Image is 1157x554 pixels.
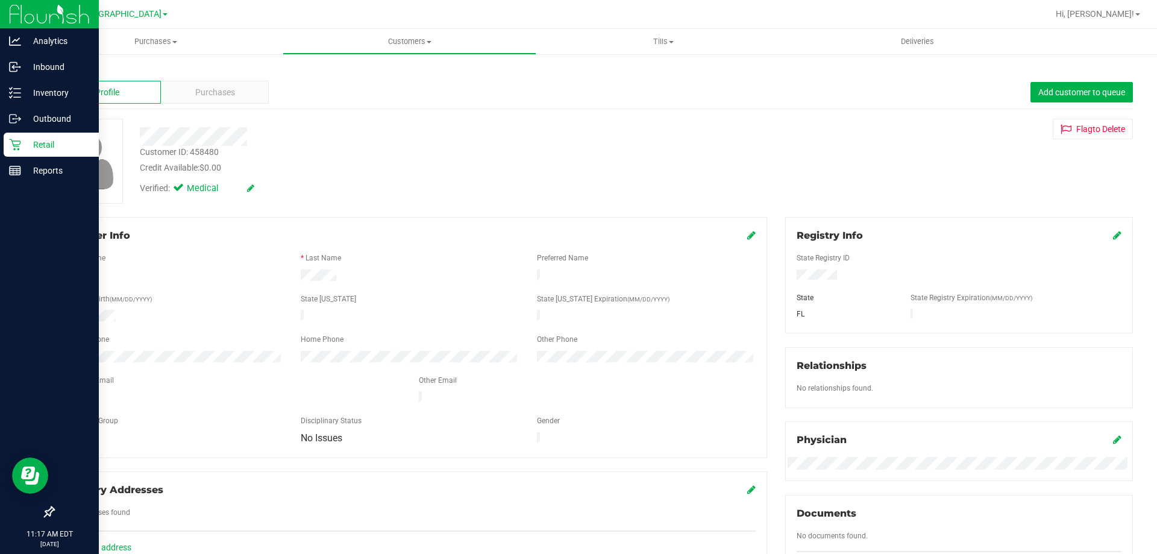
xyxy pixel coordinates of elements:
span: Tills [537,36,789,47]
span: Purchases [195,86,235,99]
inline-svg: Outbound [9,113,21,125]
button: Add customer to queue [1030,82,1133,102]
div: Customer ID: 458480 [140,146,219,159]
iframe: Resource center [12,458,48,494]
a: Purchases [29,29,283,54]
button: Flagto Delete [1053,119,1133,139]
label: State [US_STATE] [301,294,356,304]
span: Customers [283,36,536,47]
span: Add customer to queue [1038,87,1125,97]
span: $0.00 [199,163,221,172]
p: [DATE] [5,540,93,549]
p: Reports [21,163,93,178]
inline-svg: Inventory [9,87,21,99]
label: Last Name [306,253,341,263]
span: No documents found. [797,532,868,540]
label: Other Email [419,375,457,386]
label: Date of Birth [69,294,152,304]
a: Tills [536,29,790,54]
span: No Issues [301,432,342,444]
span: Deliveries [885,36,950,47]
inline-svg: Reports [9,165,21,177]
inline-svg: Inbound [9,61,21,73]
div: Verified: [140,182,254,195]
span: Relationships [797,360,867,371]
label: State [US_STATE] Expiration [537,294,669,304]
span: (MM/DD/YYYY) [110,296,152,303]
a: Deliveries [791,29,1044,54]
label: State Registry Expiration [911,292,1032,303]
span: (MM/DD/YYYY) [627,296,669,303]
div: Credit Available: [140,162,671,174]
a: Customers [283,29,536,54]
span: Registry Info [797,230,863,241]
span: Profile [95,86,119,99]
span: Purchases [29,36,283,47]
p: Analytics [21,34,93,48]
div: State [788,292,902,303]
label: Gender [537,415,560,426]
span: (MM/DD/YYYY) [990,295,1032,301]
span: Delivery Addresses [64,484,163,496]
span: Medical [187,182,235,195]
inline-svg: Analytics [9,35,21,47]
label: Home Phone [301,334,343,345]
span: Hi, [PERSON_NAME]! [1056,9,1134,19]
p: Outbound [21,112,93,126]
p: Retail [21,137,93,152]
p: Inventory [21,86,93,100]
label: Other Phone [537,334,577,345]
span: Physician [797,434,847,445]
label: No relationships found. [797,383,873,394]
div: FL [788,309,902,319]
label: State Registry ID [797,253,850,263]
span: [GEOGRAPHIC_DATA] [79,9,161,19]
p: 11:17 AM EDT [5,529,93,540]
span: Documents [797,508,856,519]
label: Disciplinary Status [301,415,362,426]
inline-svg: Retail [9,139,21,151]
label: Preferred Name [537,253,588,263]
p: Inbound [21,60,93,74]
